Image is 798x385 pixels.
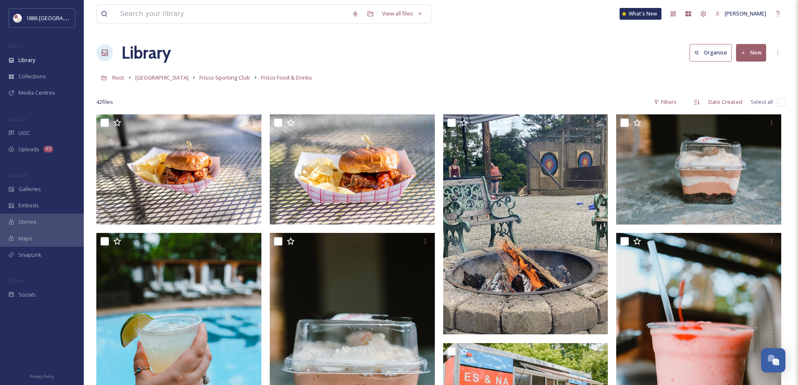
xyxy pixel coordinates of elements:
span: Frisco Sporting Club [199,74,250,81]
span: [PERSON_NAME] [725,10,766,17]
button: Organise [690,44,732,61]
a: Organise [690,44,736,61]
span: SOCIALS [8,278,25,284]
img: IMG_6555.jpg [443,114,608,334]
a: [PERSON_NAME] [711,5,770,22]
a: View all files [378,5,427,22]
span: 1886 [GEOGRAPHIC_DATA] [26,14,92,22]
span: [GEOGRAPHIC_DATA] [135,74,189,81]
img: logos.png [13,14,22,22]
a: Frisco Sporting Club [199,72,250,83]
span: SnapLink [18,251,41,259]
div: 93 [44,146,53,152]
a: Privacy Policy [30,371,54,381]
img: IMG_6464.jpg [616,114,781,225]
span: UGC [18,129,30,137]
span: Media Centres [18,89,55,97]
span: Privacy Policy [30,374,54,379]
span: WIDGETS [8,172,28,178]
span: Galleries [18,185,41,193]
button: New [736,44,766,61]
img: G6M_0924-edit.jpg [270,114,435,225]
img: G6M_0921-edit.jpg [96,114,261,225]
div: Filters [649,94,681,110]
span: Frisco Food & Drinks [261,74,312,81]
span: Root [112,74,124,81]
span: Library [18,56,35,64]
div: Date Created [704,94,746,110]
span: 42 file s [96,98,113,106]
span: COLLECT [8,116,26,122]
a: What's New [620,8,661,20]
span: Socials [18,291,36,299]
span: Uploads [18,145,39,153]
a: Frisco Food & Drinks [261,72,312,83]
button: Open Chat [761,348,785,372]
span: MEDIA [8,43,23,49]
input: Search your library [116,5,348,23]
span: Select all [751,98,773,106]
a: Library [121,40,171,65]
span: Collections [18,72,46,80]
span: Stories [18,218,36,226]
a: Root [112,72,124,83]
span: Maps [18,235,32,243]
span: Embeds [18,202,39,209]
a: [GEOGRAPHIC_DATA] [135,72,189,83]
